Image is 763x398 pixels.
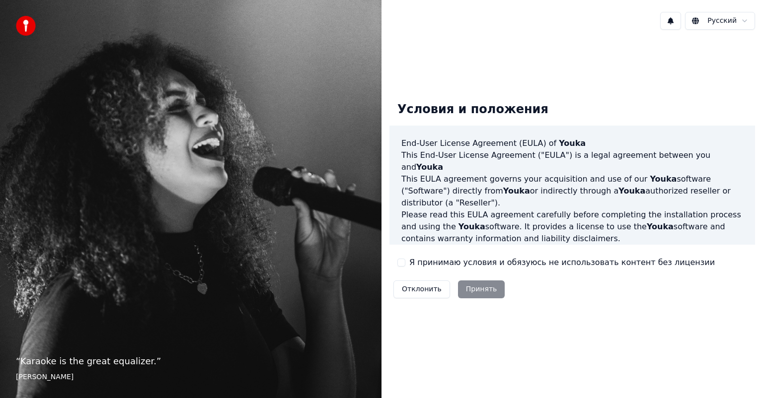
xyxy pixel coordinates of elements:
[458,222,485,231] span: Youka
[503,186,530,196] span: Youka
[401,209,743,245] p: Please read this EULA agreement carefully before completing the installation process and using th...
[618,186,645,196] span: Youka
[650,174,677,184] span: Youka
[409,257,715,268] label: Я принимаю условия и обязуюсь не использовать контент без лицензии
[16,16,36,36] img: youka
[401,245,743,292] p: If you register for a free trial of the software, this EULA agreement will also govern that trial...
[389,94,556,126] div: Условия и положения
[401,137,743,149] h3: End-User License Agreement (EULA) of
[559,138,586,148] span: Youka
[16,354,366,368] p: “ Karaoke is the great equalizer. ”
[401,173,743,209] p: This EULA agreement governs your acquisition and use of our software ("Software") directly from o...
[647,222,674,231] span: Youka
[401,149,743,173] p: This End-User License Agreement ("EULA") is a legal agreement between you and
[416,162,443,172] span: Youka
[393,280,450,298] button: Отклонить
[16,372,366,382] footer: [PERSON_NAME]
